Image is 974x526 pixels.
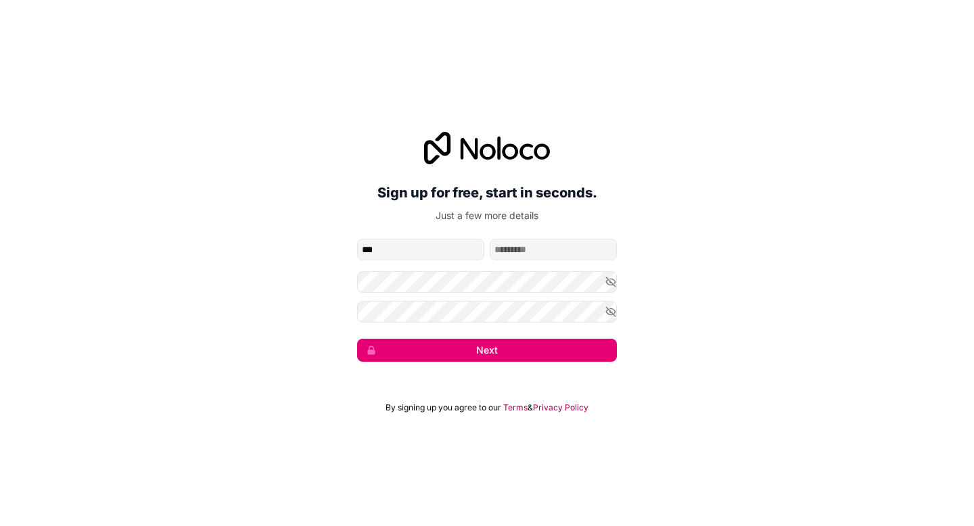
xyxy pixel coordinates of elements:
input: given-name [357,239,484,260]
button: Next [357,339,617,362]
a: Privacy Policy [533,402,588,413]
input: Confirm password [357,301,617,322]
span: & [528,402,533,413]
input: family-name [490,239,617,260]
a: Terms [503,402,528,413]
p: Just a few more details [357,209,617,222]
h2: Sign up for free, start in seconds. [357,181,617,205]
input: Password [357,271,617,293]
span: By signing up you agree to our [386,402,501,413]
